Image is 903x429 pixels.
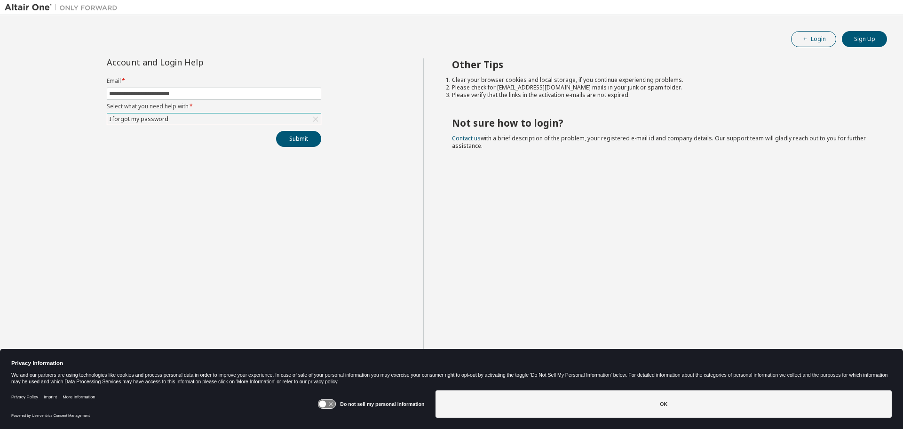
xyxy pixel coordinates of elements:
[5,3,122,12] img: Altair One
[452,134,866,150] span: with a brief description of the problem, your registered e-mail id and company details. Our suppo...
[108,114,170,124] div: I forgot my password
[452,76,871,84] li: Clear your browser cookies and local storage, if you continue experiencing problems.
[107,103,321,110] label: Select what you need help with
[791,31,836,47] button: Login
[452,117,871,129] h2: Not sure how to login?
[107,113,321,125] div: I forgot my password
[107,77,321,85] label: Email
[452,58,871,71] h2: Other Tips
[842,31,887,47] button: Sign Up
[452,84,871,91] li: Please check for [EMAIL_ADDRESS][DOMAIN_NAME] mails in your junk or spam folder.
[452,134,481,142] a: Contact us
[452,91,871,99] li: Please verify that the links in the activation e-mails are not expired.
[107,58,278,66] div: Account and Login Help
[276,131,321,147] button: Submit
